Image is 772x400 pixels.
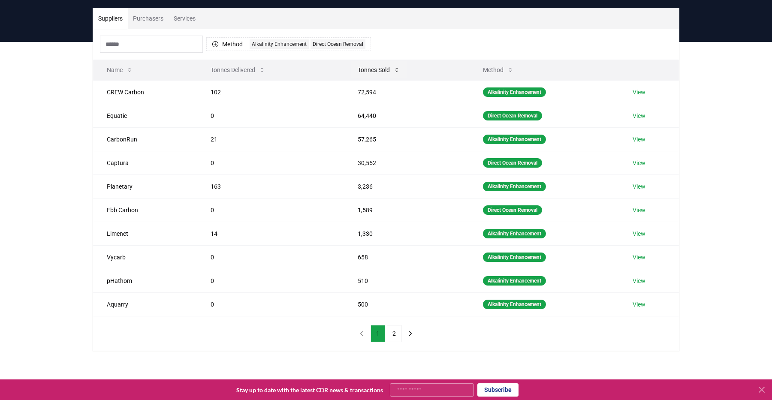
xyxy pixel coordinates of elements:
td: 30,552 [344,151,469,174]
td: CarbonRun [93,127,197,151]
button: Method [476,61,521,78]
td: Vycarb [93,245,197,269]
div: Alkalinity Enhancement [483,182,546,191]
td: 57,265 [344,127,469,151]
td: 0 [197,245,344,269]
a: View [633,300,645,309]
div: Direct Ocean Removal [483,111,542,120]
td: 163 [197,174,344,198]
button: MethodAlkalinity EnhancementDirect Ocean Removal [206,37,371,51]
button: Tonnes Delivered [204,61,272,78]
a: View [633,159,645,167]
td: 510 [344,269,469,292]
td: Equatic [93,104,197,127]
button: 1 [371,325,385,342]
td: 0 [197,269,344,292]
button: Services [169,8,201,29]
a: View [633,206,645,214]
td: 658 [344,245,469,269]
td: 64,440 [344,104,469,127]
div: Direct Ocean Removal [311,39,365,49]
div: Alkalinity Enhancement [483,276,546,286]
a: View [633,277,645,285]
a: View [633,88,645,96]
td: 500 [344,292,469,316]
td: Aquarry [93,292,197,316]
td: Ebb Carbon [93,198,197,222]
button: 2 [387,325,401,342]
div: Alkalinity Enhancement [483,135,546,144]
td: Captura [93,151,197,174]
button: Suppliers [93,8,128,29]
td: 3,236 [344,174,469,198]
td: 72,594 [344,80,469,104]
a: View [633,111,645,120]
button: next page [403,325,418,342]
td: pHathom [93,269,197,292]
td: 0 [197,198,344,222]
div: Direct Ocean Removal [483,205,542,215]
td: Limenet [93,222,197,245]
a: View [633,229,645,238]
td: 102 [197,80,344,104]
div: Direct Ocean Removal [483,158,542,168]
td: Planetary [93,174,197,198]
td: CREW Carbon [93,80,197,104]
button: Purchasers [128,8,169,29]
div: Alkalinity Enhancement [483,87,546,97]
a: View [633,182,645,191]
button: Name [100,61,140,78]
td: 0 [197,292,344,316]
button: Tonnes Sold [351,61,407,78]
td: 1,330 [344,222,469,245]
a: View [633,253,645,262]
td: 21 [197,127,344,151]
div: Alkalinity Enhancement [483,253,546,262]
div: Alkalinity Enhancement [483,229,546,238]
td: 14 [197,222,344,245]
td: 0 [197,104,344,127]
a: View [633,135,645,144]
div: Alkalinity Enhancement [483,300,546,309]
td: 0 [197,151,344,174]
td: 1,589 [344,198,469,222]
div: Alkalinity Enhancement [250,39,309,49]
